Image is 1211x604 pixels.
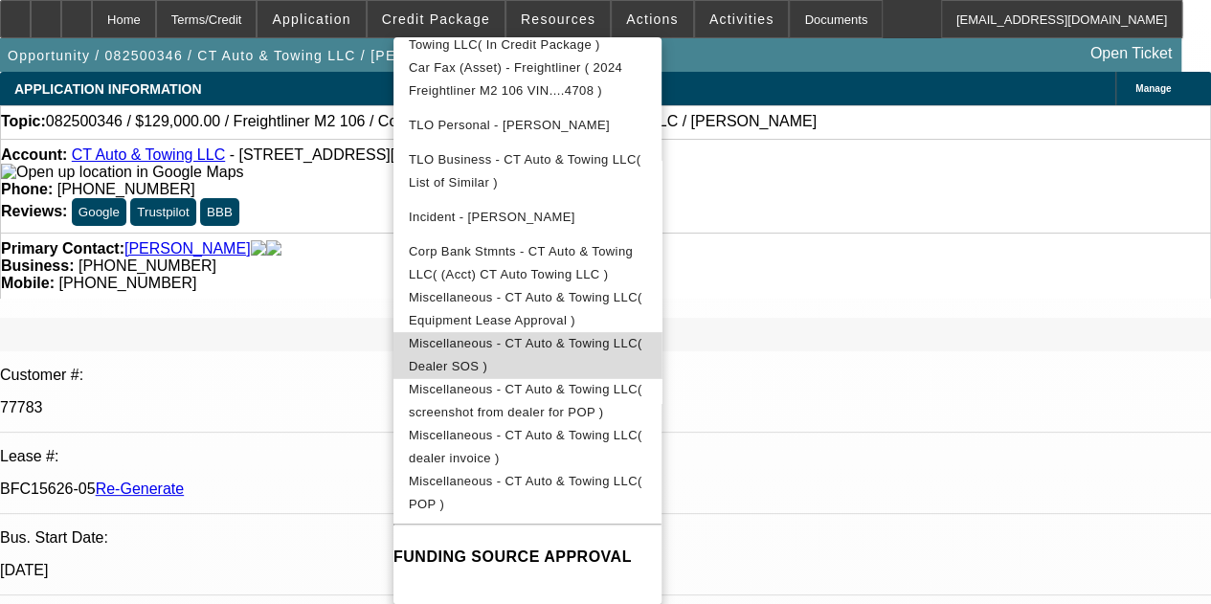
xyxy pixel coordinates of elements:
[393,470,662,516] button: Miscellaneous - CT Auto & Towing LLC( POP )
[393,102,662,148] button: TLO Personal - Gofman, Vyacheslav
[409,474,642,511] span: Miscellaneous - CT Auto & Towing LLC( POP )
[393,240,662,286] button: Corp Bank Stmnts - CT Auto & Towing LLC( (Acct) CT Auto Towing LLC )
[393,148,662,194] button: TLO Business - CT Auto & Towing LLC( List of Similar )
[409,244,633,281] span: Corp Bank Stmnts - CT Auto & Towing LLC( (Acct) CT Auto Towing LLC )
[393,194,662,240] button: Incident - Gofman, Vyacheslav
[393,378,662,424] button: Miscellaneous - CT Auto & Towing LLC( screenshot from dealer for POP )
[393,332,662,378] button: Miscellaneous - CT Auto & Towing LLC( Dealer SOS )
[393,56,662,102] button: Car Fax (Asset) - Freightliner ( 2024 Freightliner M2 106 VIN....4708 )
[409,382,642,419] span: Miscellaneous - CT Auto & Towing LLC( screenshot from dealer for POP )
[409,60,622,98] span: Car Fax (Asset) - Freightliner ( 2024 Freightliner M2 106 VIN....4708 )
[409,290,642,327] span: Miscellaneous - CT Auto & Towing LLC( Equipment Lease Approval )
[409,14,614,52] span: Sec. of State - [US_STATE] Auto & Towing LLC( In Credit Package )
[393,424,662,470] button: Miscellaneous - CT Auto & Towing LLC( dealer invoice )
[409,428,642,465] span: Miscellaneous - CT Auto & Towing LLC( dealer invoice )
[409,152,640,190] span: TLO Business - CT Auto & Towing LLC( List of Similar )
[393,546,662,569] h4: FUNDING SOURCE APPROVAL
[409,118,610,132] span: TLO Personal - [PERSON_NAME]
[409,210,575,224] span: Incident - [PERSON_NAME]
[393,286,662,332] button: Miscellaneous - CT Auto & Towing LLC( Equipment Lease Approval )
[409,336,642,373] span: Miscellaneous - CT Auto & Towing LLC( Dealer SOS )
